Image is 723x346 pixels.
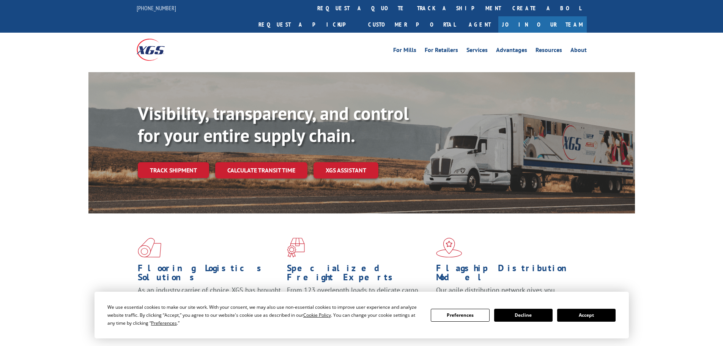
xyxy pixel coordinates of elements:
[138,238,161,258] img: xgs-icon-total-supply-chain-intelligence-red
[466,47,488,55] a: Services
[557,309,616,322] button: Accept
[436,286,576,303] span: Our agile distribution network gives you nationwide inventory management on demand.
[138,264,281,286] h1: Flooring Logistics Solutions
[536,47,562,55] a: Resources
[496,47,527,55] a: Advantages
[107,303,422,327] div: We use essential cookies to make our site work. With your consent, we may also use non-essential ...
[425,47,458,55] a: For Retailers
[461,16,498,33] a: Agent
[253,16,362,33] a: Request a pickup
[137,4,176,12] a: [PHONE_NUMBER]
[362,16,461,33] a: Customer Portal
[138,286,281,313] span: As an industry carrier of choice, XGS has brought innovation and dedication to flooring logistics...
[570,47,587,55] a: About
[498,16,587,33] a: Join Our Team
[436,264,580,286] h1: Flagship Distribution Model
[494,309,553,322] button: Decline
[215,162,307,179] a: Calculate transit time
[393,47,416,55] a: For Mills
[303,312,331,318] span: Cookie Policy
[287,238,305,258] img: xgs-icon-focused-on-flooring-red
[95,292,629,338] div: Cookie Consent Prompt
[436,238,462,258] img: xgs-icon-flagship-distribution-model-red
[138,101,409,147] b: Visibility, transparency, and control for your entire supply chain.
[431,309,489,322] button: Preferences
[138,162,209,178] a: Track shipment
[151,320,177,326] span: Preferences
[287,286,430,319] p: From 123 overlength loads to delicate cargo, our experienced staff knows the best way to move you...
[287,264,430,286] h1: Specialized Freight Experts
[313,162,378,179] a: XGS ASSISTANT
